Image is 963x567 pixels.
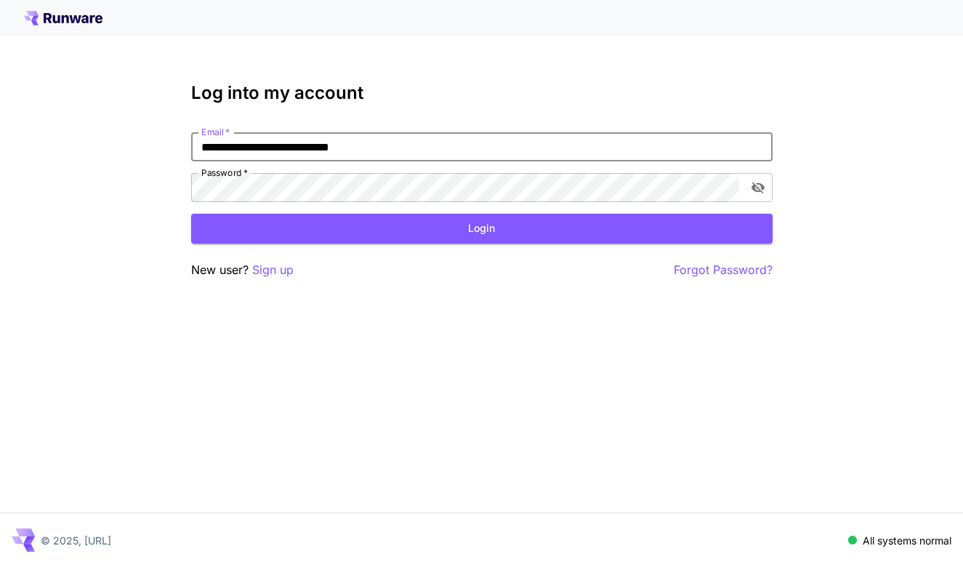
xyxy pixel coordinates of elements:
button: Sign up [252,261,294,279]
label: Email [201,126,230,138]
button: Forgot Password? [674,261,773,279]
label: Password [201,166,248,179]
p: All systems normal [863,533,951,548]
h3: Log into my account [191,83,773,103]
p: New user? [191,261,294,279]
button: toggle password visibility [745,174,771,201]
p: © 2025, [URL] [41,533,111,548]
button: Login [191,214,773,244]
